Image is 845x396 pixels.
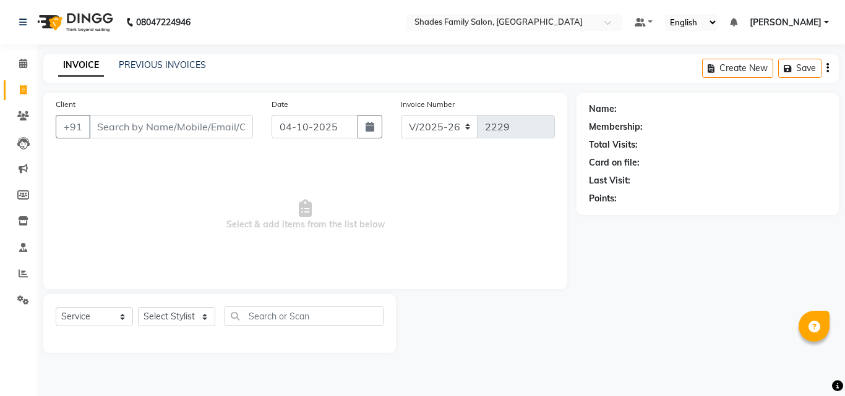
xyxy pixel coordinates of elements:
div: Name: [589,103,617,116]
span: [PERSON_NAME] [750,16,821,29]
iframe: chat widget [793,347,833,384]
div: Last Visit: [589,174,630,187]
b: 08047224946 [136,5,191,40]
div: Membership: [589,120,643,133]
img: logo [32,5,116,40]
span: Select & add items from the list below [56,153,555,277]
a: PREVIOUS INVOICES [119,59,206,70]
button: +91 [56,115,90,138]
label: Client [56,99,75,110]
button: Save [778,59,821,78]
div: Total Visits: [589,138,638,151]
button: Create New [702,59,773,78]
div: Points: [589,192,617,205]
input: Search by Name/Mobile/Email/Code [89,115,253,138]
a: INVOICE [58,54,104,77]
input: Search or Scan [225,306,384,326]
label: Invoice Number [401,99,455,110]
div: Card on file: [589,156,640,169]
label: Date [272,99,288,110]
